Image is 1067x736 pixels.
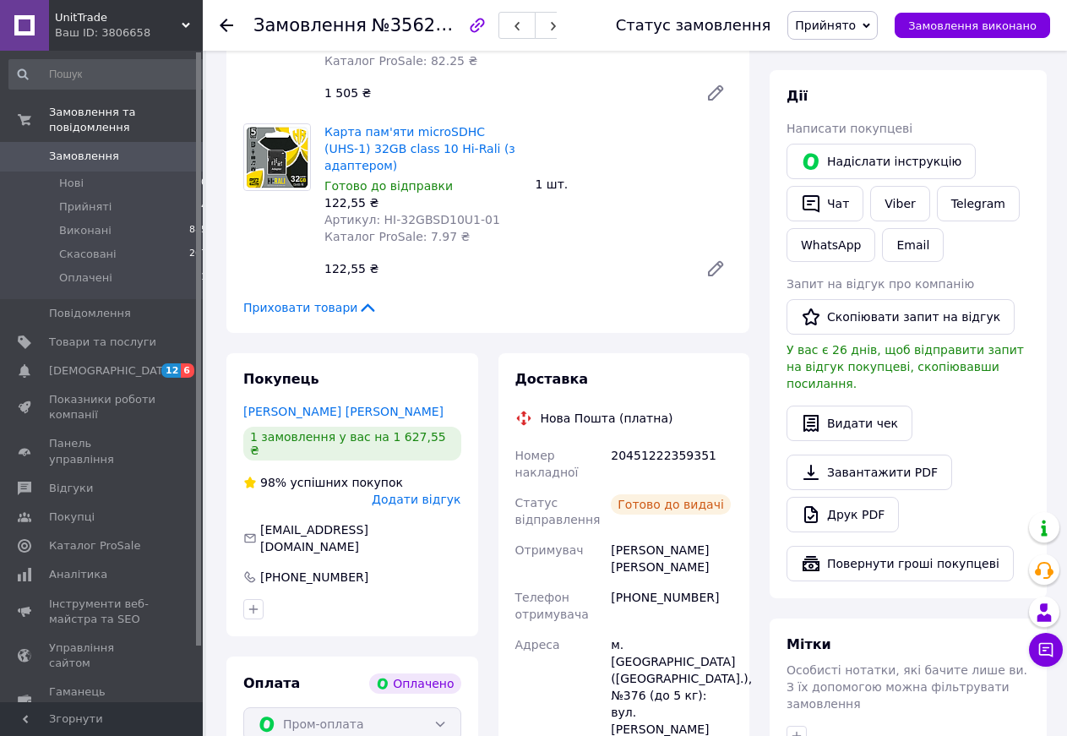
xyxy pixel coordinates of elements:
[49,684,156,715] span: Гаманець компанії
[515,371,589,387] span: Доставка
[55,25,203,41] div: Ваш ID: 3806658
[243,299,378,316] span: Приховати товари
[49,641,156,671] span: Управління сайтом
[49,105,203,135] span: Замовлення та повідомлення
[372,14,492,35] span: №356237984
[324,179,453,193] span: Готово до відправки
[49,306,131,321] span: Повідомлення
[787,186,863,221] button: Чат
[243,405,444,418] a: [PERSON_NAME] [PERSON_NAME]
[870,186,929,221] a: Viber
[699,76,732,110] a: Редагувати
[49,481,93,496] span: Відгуки
[515,591,589,621] span: Телефон отримувача
[787,88,808,104] span: Дії
[318,257,692,281] div: 122,55 ₴
[882,228,944,262] button: Email
[49,538,140,553] span: Каталог ProSale
[189,223,207,238] span: 885
[49,335,156,350] span: Товари та послуги
[59,199,112,215] span: Прийняті
[529,172,740,196] div: 1 шт.
[908,19,1037,32] span: Замовлення виконано
[243,474,403,491] div: успішних покупок
[787,406,912,441] button: Видати чек
[49,392,156,423] span: Показники роботи компанії
[937,186,1020,221] a: Telegram
[369,673,460,694] div: Оплачено
[49,363,174,379] span: [DEMOGRAPHIC_DATA]
[181,363,194,378] span: 6
[243,371,319,387] span: Покупець
[607,440,736,488] div: 20451222359351
[787,636,831,652] span: Мітки
[324,230,470,243] span: Каталог ProSale: 7.97 ₴
[515,543,584,557] span: Отримувач
[49,597,156,627] span: Інструменти веб-майстра та SEO
[49,149,119,164] span: Замовлення
[536,410,678,427] div: Нова Пошта (платна)
[253,15,367,35] span: Замовлення
[318,81,692,105] div: 1 505 ₴
[787,546,1014,581] button: Повернути гроші покупцеві
[1029,633,1063,667] button: Чат з покупцем
[611,494,731,515] div: Готово до видачі
[372,493,460,506] span: Додати відгук
[607,582,736,630] div: [PHONE_NUMBER]
[59,176,84,191] span: Нові
[49,436,156,466] span: Панель управління
[220,17,233,34] div: Повернутися назад
[895,13,1050,38] button: Замовлення виконано
[324,54,477,68] span: Каталог ProSale: 82.25 ₴
[787,497,899,532] a: Друк PDF
[59,247,117,262] span: Скасовані
[8,59,209,90] input: Пошук
[515,496,601,526] span: Статус відправлення
[243,427,461,461] div: 1 замовлення у вас на 1 627,55 ₴
[787,299,1015,335] button: Скопіювати запит на відгук
[259,569,370,586] div: [PHONE_NUMBER]
[59,270,112,286] span: Оплачені
[324,213,500,226] span: Артикул: HI-32GBSD10U1-01
[515,449,579,479] span: Номер накладної
[787,144,976,179] button: Надіслати інструкцію
[324,125,515,172] a: Карта пам'яти microSDHC (UHS-1) 32GB class 10 Hi-Rali (з адаптером)
[787,663,1027,711] span: Особисті нотатки, які бачите лише ви. З їх допомогою можна фільтрувати замовлення
[787,277,974,291] span: Запит на відгук про компанію
[260,476,286,489] span: 98%
[201,199,207,215] span: 4
[49,510,95,525] span: Покупці
[260,523,368,553] span: [EMAIL_ADDRESS][DOMAIN_NAME]
[787,455,952,490] a: Завантажити PDF
[787,228,875,262] a: WhatsApp
[244,125,310,190] img: Карта пам'яти microSDHC (UHS-1) 32GB class 10 Hi-Rali (з адаптером)
[324,194,522,211] div: 122,55 ₴
[243,675,300,691] span: Оплата
[161,363,181,378] span: 12
[795,19,856,32] span: Прийнято
[787,122,912,135] span: Написати покупцеві
[515,638,560,651] span: Адреса
[189,247,207,262] span: 207
[49,567,107,582] span: Аналітика
[201,176,207,191] span: 0
[787,343,1024,390] span: У вас є 26 днів, щоб відправити запит на відгук покупцеві, скопіювавши посилання.
[607,535,736,582] div: [PERSON_NAME] [PERSON_NAME]
[699,252,732,286] a: Редагувати
[55,10,182,25] span: UnitTrade
[201,270,207,286] span: 1
[616,17,771,34] div: Статус замовлення
[59,223,112,238] span: Виконані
